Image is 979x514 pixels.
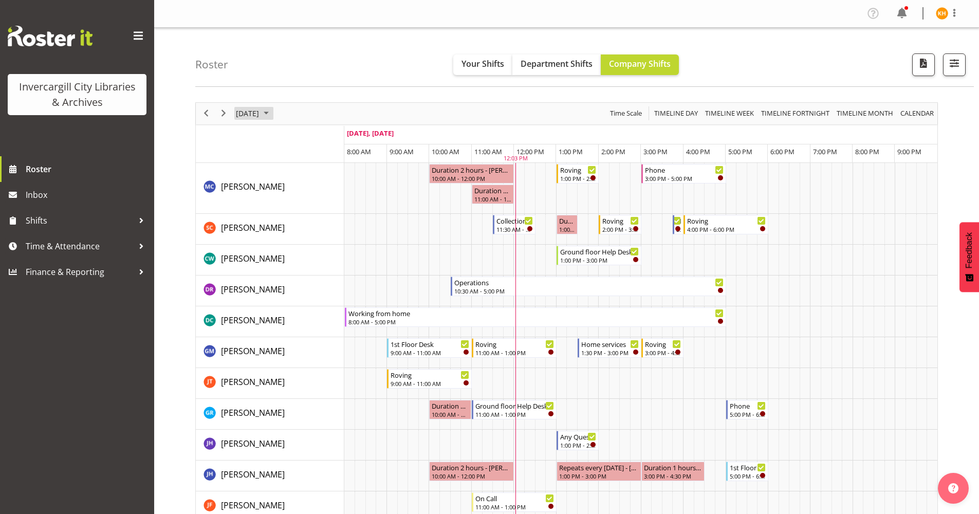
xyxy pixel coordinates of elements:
[221,222,285,234] a: [PERSON_NAME]
[475,503,554,511] div: 11:00 AM - 1:00 PM
[726,462,768,481] div: Jillian Hunter"s event - 1st Floor Desk Begin From Wednesday, September 17, 2025 at 5:00:00 PM GM...
[943,53,966,76] button: Filter Shifts
[196,245,344,276] td: Catherine Wilson resource
[429,400,471,419] div: Grace Roscoe-Squires"s event - Duration 0 hours - Grace Roscoe-Squires Begin From Wednesday, Sept...
[196,337,344,368] td: Gabriel McKay Smith resource
[704,107,756,120] button: Timeline Week
[836,107,894,120] span: Timeline Month
[474,147,502,156] span: 11:00 AM
[196,276,344,306] td: Debra Robinson resource
[728,147,752,156] span: 5:00 PM
[197,103,215,124] div: previous period
[429,462,514,481] div: Jillian Hunter"s event - Duration 2 hours - Jillian Hunter Begin From Wednesday, September 17, 20...
[26,264,134,280] span: Finance & Reporting
[641,164,726,183] div: Aurora Catu"s event - Phone Begin From Wednesday, September 17, 2025 at 3:00:00 PM GMT+12:00 Ends...
[196,214,344,245] td: Bean Casey resource
[578,338,641,358] div: Gabriel McKay Smith"s event - Home services Begin From Wednesday, September 17, 2025 at 1:30:00 P...
[472,338,557,358] div: Gabriel McKay Smith"s event - Roving Begin From Wednesday, September 17, 2025 at 11:00:00 AM GMT+...
[26,161,149,177] span: Roster
[948,483,958,493] img: help-xxl-2.png
[432,462,511,472] div: Duration 2 hours - [PERSON_NAME]
[516,147,544,156] span: 12:00 PM
[557,462,641,481] div: Jillian Hunter"s event - Repeats every wednesday - Jillian Hunter Begin From Wednesday, September...
[559,147,583,156] span: 1:00 PM
[560,441,596,449] div: 1:00 PM - 2:00 PM
[454,287,724,295] div: 10:30 AM - 5:00 PM
[602,225,638,233] div: 2:00 PM - 3:00 PM
[221,407,285,419] a: [PERSON_NAME]
[26,238,134,254] span: Time & Attendance
[221,437,285,450] a: [PERSON_NAME]
[221,253,285,264] span: [PERSON_NAME]
[521,58,593,69] span: Department Shifts
[221,376,285,388] a: [PERSON_NAME]
[855,147,879,156] span: 8:00 PM
[557,164,599,183] div: Aurora Catu"s event - Roving Begin From Wednesday, September 17, 2025 at 1:00:00 PM GMT+12:00 End...
[8,26,93,46] img: Rosterit website logo
[730,400,766,411] div: Phone
[581,348,639,357] div: 1:30 PM - 3:00 PM
[387,338,472,358] div: Gabriel McKay Smith"s event - 1st Floor Desk Begin From Wednesday, September 17, 2025 at 9:00:00 ...
[196,368,344,399] td: Glen Tomlinson resource
[813,147,837,156] span: 7:00 PM
[959,222,979,292] button: Feedback - Show survey
[557,215,578,234] div: Bean Casey"s event - Duration 0 hours - Bean Casey Begin From Wednesday, September 17, 2025 at 1:...
[644,472,703,480] div: 3:00 PM - 4:30 PM
[560,164,596,175] div: Roving
[221,252,285,265] a: [PERSON_NAME]
[453,54,512,75] button: Your Shifts
[391,379,469,388] div: 9:00 AM - 11:00 AM
[475,493,554,503] div: On Call
[345,307,726,327] div: Donald Cunningham"s event - Working from home Begin From Wednesday, September 17, 2025 at 8:00:00...
[347,147,371,156] span: 8:00 AM
[432,174,511,182] div: 10:00 AM - 12:00 PM
[474,195,511,203] div: 11:00 AM - 12:00 PM
[391,348,469,357] div: 9:00 AM - 11:00 AM
[560,246,639,256] div: Ground floor Help Desk
[391,370,469,380] div: Roving
[196,461,344,491] td: Jillian Hunter resource
[348,318,724,326] div: 8:00 AM - 5:00 PM
[645,164,724,175] div: Phone
[475,410,554,418] div: 11:00 AM - 1:00 PM
[730,410,766,418] div: 5:00 PM - 6:00 PM
[26,187,149,203] span: Inbox
[221,468,285,481] a: [PERSON_NAME]
[673,215,684,234] div: Bean Casey"s event - New book tagging Begin From Wednesday, September 17, 2025 at 3:45:00 PM GMT+...
[643,147,668,156] span: 3:00 PM
[432,472,511,480] div: 10:00 AM - 12:00 PM
[221,345,285,357] span: [PERSON_NAME]
[215,103,232,124] div: next period
[560,431,596,442] div: Any Questions
[429,164,514,183] div: Aurora Catu"s event - Duration 2 hours - Aurora Catu Begin From Wednesday, September 17, 2025 at ...
[645,339,681,349] div: Roving
[760,107,832,120] button: Fortnight
[897,147,921,156] span: 9:00 PM
[504,154,528,163] div: 12:03 PM
[644,462,703,472] div: Duration 1 hours - [PERSON_NAME]
[235,107,260,120] span: [DATE]
[432,147,459,156] span: 10:00 AM
[347,128,394,138] span: [DATE], [DATE]
[493,215,535,234] div: Bean Casey"s event - Collections Begin From Wednesday, September 17, 2025 at 11:30:00 AM GMT+12:0...
[608,107,644,120] button: Time Scale
[560,174,596,182] div: 1:00 PM - 2:00 PM
[560,256,639,264] div: 1:00 PM - 3:00 PM
[760,107,830,120] span: Timeline Fortnight
[474,185,511,195] div: Duration 1 hours - [PERSON_NAME]
[704,107,755,120] span: Timeline Week
[581,339,639,349] div: Home services
[196,163,344,214] td: Aurora Catu resource
[609,107,643,120] span: Time Scale
[609,58,671,69] span: Company Shifts
[559,225,575,233] div: 1:00 PM - 1:30 PM
[965,232,974,268] span: Feedback
[602,215,638,226] div: Roving
[199,107,213,120] button: Previous
[391,339,469,349] div: 1st Floor Desk
[18,79,136,110] div: Invercargill City Libraries & Archives
[221,438,285,449] span: [PERSON_NAME]
[559,462,639,472] div: Repeats every [DATE] - [PERSON_NAME]
[432,410,468,418] div: 10:00 AM - 10:59 AM
[512,54,601,75] button: Department Shifts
